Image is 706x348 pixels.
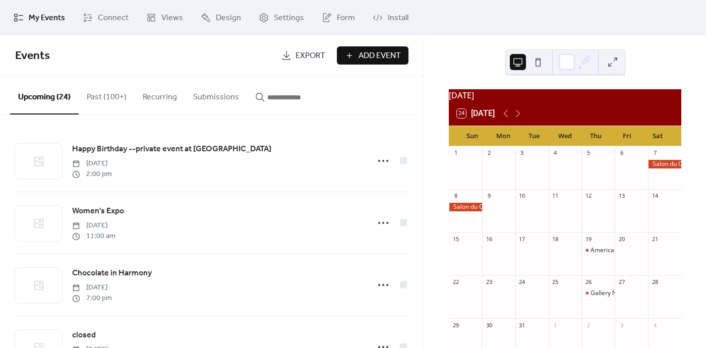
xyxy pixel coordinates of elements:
[488,126,518,146] div: Mon
[552,278,559,286] div: 25
[618,235,625,243] div: 20
[611,126,642,146] div: Fri
[72,231,115,242] span: 11:00 am
[518,149,526,157] div: 3
[584,321,592,329] div: 2
[584,192,592,200] div: 12
[72,205,124,218] a: Women's Expo
[518,278,526,286] div: 24
[337,46,408,65] button: Add Event
[457,126,488,146] div: Sun
[591,289,635,298] div: Gallery North PJ
[185,76,247,113] button: Submissions
[135,76,185,113] button: Recurring
[452,192,459,200] div: 8
[485,278,493,286] div: 23
[449,203,482,211] div: Salon du Chocolat
[552,192,559,200] div: 11
[618,149,625,157] div: 6
[314,4,363,31] a: Form
[72,282,112,293] span: [DATE]
[651,149,659,157] div: 7
[15,45,50,67] span: Events
[651,278,659,286] div: 28
[388,12,408,24] span: Install
[452,235,459,243] div: 15
[365,4,416,31] a: Install
[72,267,152,279] span: Chocolate in Harmony
[485,235,493,243] div: 16
[251,4,312,31] a: Settings
[72,329,96,341] span: closed
[72,267,152,280] a: Chocolate in Harmony
[29,12,65,24] span: My Events
[161,12,183,24] span: Views
[584,235,592,243] div: 19
[485,321,493,329] div: 30
[72,143,271,156] a: Happy Birthday --private event at [GEOGRAPHIC_DATA]
[452,278,459,286] div: 22
[651,321,659,329] div: 4
[75,4,136,31] a: Connect
[72,329,96,342] a: closed
[485,149,493,157] div: 2
[193,4,249,31] a: Design
[618,321,625,329] div: 3
[79,76,135,113] button: Past (100+)
[453,106,498,121] button: 24[DATE]
[552,235,559,243] div: 18
[581,289,615,298] div: Gallery North PJ
[274,46,333,65] a: Export
[452,149,459,157] div: 1
[72,158,112,169] span: [DATE]
[216,12,241,24] span: Design
[552,321,559,329] div: 1
[651,235,659,243] div: 21
[359,50,401,62] span: Add Event
[98,12,129,24] span: Connect
[581,246,615,255] div: American Chocolate Week
[550,126,580,146] div: Wed
[72,220,115,231] span: [DATE]
[580,126,611,146] div: Thu
[618,278,625,286] div: 27
[139,4,191,31] a: Views
[72,205,124,217] span: Women's Expo
[519,126,550,146] div: Tue
[6,4,73,31] a: My Events
[72,169,112,180] span: 2:00 pm
[274,12,304,24] span: Settings
[449,89,681,101] div: [DATE]
[642,126,673,146] div: Sat
[10,76,79,114] button: Upcoming (24)
[337,12,355,24] span: Form
[296,50,325,62] span: Export
[485,192,493,200] div: 9
[72,293,112,304] span: 7:00 pm
[584,278,592,286] div: 26
[518,192,526,200] div: 10
[72,143,271,155] span: Happy Birthday --private event at [GEOGRAPHIC_DATA]
[452,321,459,329] div: 29
[651,192,659,200] div: 14
[618,192,625,200] div: 13
[648,160,681,168] div: Salon du Chocolat
[584,149,592,157] div: 5
[518,235,526,243] div: 17
[591,246,665,255] div: American Chocolate Week
[552,149,559,157] div: 4
[518,321,526,329] div: 31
